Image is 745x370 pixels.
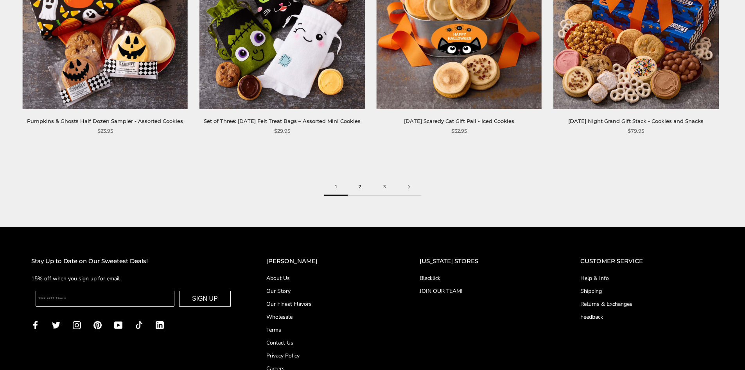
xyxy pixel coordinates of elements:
[580,287,714,295] a: Shipping
[372,178,397,196] a: 3
[266,313,388,321] a: Wholesale
[31,256,235,266] h2: Stay Up to Date on Our Sweetest Deals!
[420,256,549,266] h2: [US_STATE] STORES
[204,118,361,124] a: Set of Three: [DATE] Felt Treat Bags – Assorted Mini Cookies
[274,127,290,135] span: $29.95
[266,256,388,266] h2: [PERSON_NAME]
[156,320,164,329] a: LinkedIn
[266,300,388,308] a: Our Finest Flavors
[580,274,714,282] a: Help & Info
[404,118,514,124] a: [DATE] Scaredy Cat Gift Pail - Iced Cookies
[580,300,714,308] a: Returns & Exchanges
[52,320,60,329] a: Twitter
[266,339,388,347] a: Contact Us
[397,178,421,196] a: Next page
[266,274,388,282] a: About Us
[420,274,549,282] a: Blacklick
[580,313,714,321] a: Feedback
[451,127,467,135] span: $32.95
[93,320,102,329] a: Pinterest
[31,320,39,329] a: Facebook
[31,274,235,283] p: 15% off when you sign up for email
[266,326,388,334] a: Terms
[580,256,714,266] h2: CUSTOMER SERVICE
[628,127,644,135] span: $79.95
[135,320,143,329] a: TikTok
[266,352,388,360] a: Privacy Policy
[568,118,704,124] a: [DATE] Night Grand Gift Stack - Cookies and Snacks
[348,178,372,196] a: 2
[36,291,174,307] input: Enter your email
[179,291,231,307] button: SIGN UP
[27,118,183,124] a: Pumpkins & Ghosts Half Dozen Sampler - Assorted Cookies
[97,127,113,135] span: $23.95
[324,178,348,196] span: 1
[73,320,81,329] a: Instagram
[420,287,549,295] a: JOIN OUR TEAM!
[266,287,388,295] a: Our Story
[114,320,122,329] a: YouTube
